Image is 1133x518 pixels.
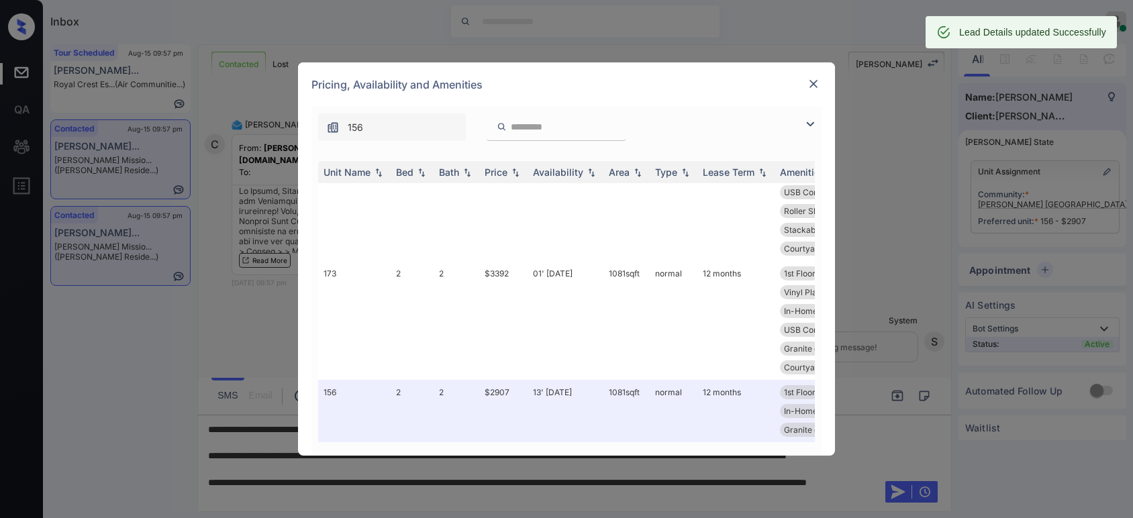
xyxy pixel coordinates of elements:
div: Type [655,166,677,178]
td: $3392 [479,261,528,380]
td: 12 months [697,380,775,442]
td: 156 [318,380,391,442]
span: Roller Shades [784,206,836,216]
img: sorting [631,168,644,177]
img: icon-zuma [802,116,818,132]
td: 12 months [697,123,775,261]
td: normal [650,380,697,442]
td: 2 [434,261,479,380]
td: 01' [DATE] [528,261,603,380]
span: 156 [348,120,363,135]
div: Area [609,166,630,178]
span: Granite counter... [784,425,849,435]
td: 08' [DATE] [528,123,603,261]
span: 1st Floor [784,268,816,278]
td: 13' [DATE] [528,380,603,442]
span: 1st Floor [784,387,816,397]
div: Pricing, Availability and Amenities [298,62,835,107]
div: Price [485,166,507,178]
span: In-Home Washer ... [784,406,856,416]
img: icon-zuma [497,121,507,133]
td: normal [650,261,697,380]
td: $2907 [479,380,528,442]
img: sorting [679,168,692,177]
td: 729 sqft [603,123,650,261]
td: 2 [391,261,434,380]
span: In-Home Washer ... [784,306,856,316]
td: 380 [318,123,391,261]
td: 12 months [697,261,775,380]
span: USB Compatible ... [784,325,854,335]
td: 2 [391,380,434,442]
img: sorting [756,168,769,177]
img: sorting [509,168,522,177]
img: close [807,77,820,91]
div: Lease Term [703,166,754,178]
span: Vinyl Plank - 2... [784,287,845,297]
td: 1 [434,123,479,261]
td: 1081 sqft [603,380,650,442]
td: normal [650,123,697,261]
img: sorting [585,168,598,177]
span: USB Compatible ... [784,187,854,197]
td: 1 [391,123,434,261]
div: Bed [396,166,413,178]
span: Courtyard View [784,362,844,372]
div: Bath [439,166,459,178]
td: 173 [318,261,391,380]
img: sorting [415,168,428,177]
img: icon-zuma [326,121,340,134]
td: $2989 [479,123,528,261]
img: sorting [372,168,385,177]
div: Availability [533,166,583,178]
div: Lead Details updated Successfully [959,20,1106,44]
td: 2 [434,380,479,442]
div: Amenities [780,166,825,178]
span: Stackable washe... [784,225,855,235]
td: 1081 sqft [603,261,650,380]
span: Granite counter... [784,344,849,354]
span: Courtyard View [784,244,844,254]
div: Unit Name [324,166,371,178]
img: sorting [460,168,474,177]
